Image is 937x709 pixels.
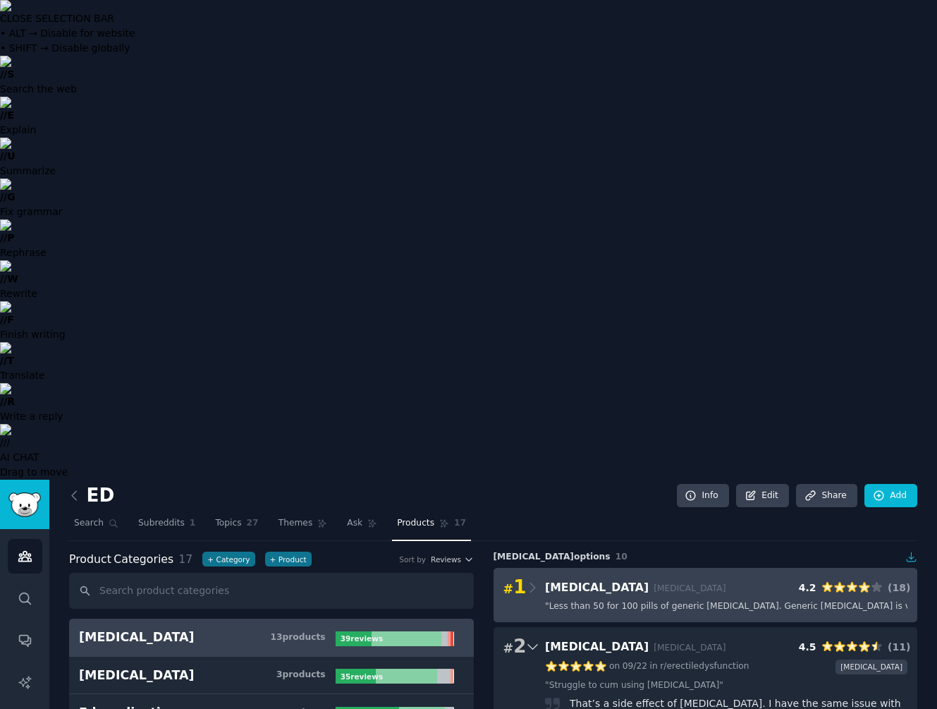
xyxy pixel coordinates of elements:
a: r/erectiledysfunction [660,660,749,673]
b: 39 review s [341,634,383,643]
a: Themes [274,512,333,541]
span: 1 [503,576,527,599]
div: ( 18 ) [888,581,907,595]
button: Reviews [431,555,473,564]
span: Search [74,517,104,530]
span: # [503,641,514,655]
div: 3 product s [276,669,326,681]
div: Sort by [399,555,426,564]
a: [MEDICAL_DATA]3products35reviews [69,657,474,695]
div: 4.5 [799,640,816,655]
div: 4.2 [799,581,816,595]
button: +Category [202,552,255,566]
img: GummySearch logo [8,492,41,517]
span: Reviews [431,555,461,564]
h2: ED [69,485,114,507]
a: Search [69,512,123,541]
a: Edit [736,484,789,508]
span: [MEDICAL_DATA] [654,643,725,653]
a: Topics27 [210,512,263,541]
a: Add [864,484,917,508]
span: [MEDICAL_DATA] [545,640,649,653]
span: 2 [503,636,527,658]
a: [MEDICAL_DATA]13products39reviews [69,619,474,657]
span: + [207,555,214,564]
span: [MEDICAL_DATA] [545,581,649,594]
a: Subreddits1 [133,512,200,541]
span: 1 [190,517,196,530]
span: 10 [616,552,627,562]
span: 17 [178,552,192,566]
div: [MEDICAL_DATA] [835,660,907,674]
div: [MEDICAL_DATA] [79,667,195,684]
div: [MEDICAL_DATA] [79,629,195,646]
a: "Struggle to cum using [MEDICAL_DATA]" [545,679,723,692]
span: Products [397,517,434,530]
div: 13 product s [270,631,325,644]
a: Ask [342,512,382,541]
span: Categories [69,551,173,569]
span: 17 [454,517,466,530]
button: +Product [265,552,312,566]
span: on [609,660,620,673]
span: # [503,582,514,596]
span: Themes [278,517,313,530]
a: Info [677,484,729,508]
span: in [650,660,658,673]
input: Search product categories [69,573,474,609]
div: ( 11 ) [888,640,907,655]
div: [MEDICAL_DATA] options [494,551,918,564]
span: [MEDICAL_DATA] [654,583,725,593]
a: Products17 [392,512,471,541]
span: 27 [247,517,259,530]
span: Topics [215,517,241,530]
b: 35 review s [341,672,383,681]
span: Subreddits [138,517,185,530]
a: 09/22 [623,660,647,673]
span: Ask [347,517,362,530]
span: Product [69,551,111,569]
span: + [270,555,276,564]
a: Share [796,484,857,508]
